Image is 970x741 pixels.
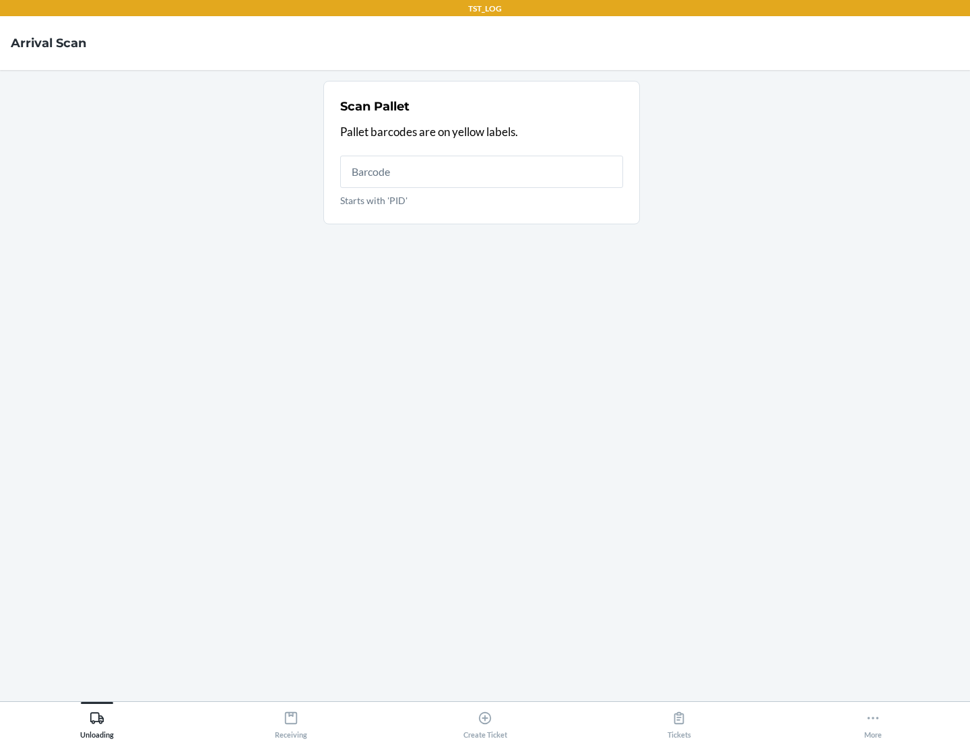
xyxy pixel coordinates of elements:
[864,705,882,739] div: More
[463,705,507,739] div: Create Ticket
[668,705,691,739] div: Tickets
[194,702,388,739] button: Receiving
[11,34,86,52] h4: Arrival Scan
[340,123,623,141] p: Pallet barcodes are on yellow labels.
[388,702,582,739] button: Create Ticket
[582,702,776,739] button: Tickets
[340,193,623,207] p: Starts with 'PID'
[80,705,114,739] div: Unloading
[275,705,307,739] div: Receiving
[340,156,623,188] input: Starts with 'PID'
[776,702,970,739] button: More
[468,3,502,15] p: TST_LOG
[340,98,410,115] h2: Scan Pallet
